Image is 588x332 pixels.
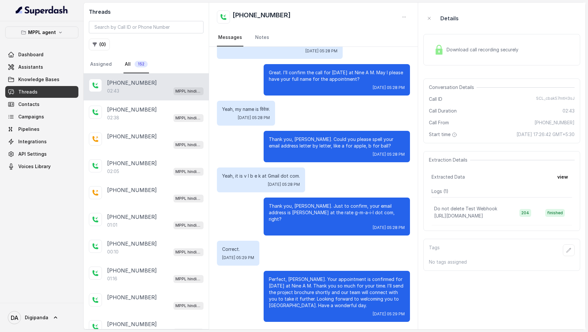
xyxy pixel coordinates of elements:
p: Thank you, [PERSON_NAME]. Could you please spell your email address letter by letter, like a for ... [269,136,405,149]
p: Thank you, [PERSON_NAME]. Just to confirm, your email address is [PERSON_NAME] at the rate g-m-a-... [269,203,405,222]
span: [PHONE_NUMBER] [534,119,575,126]
p: MPPL hindi-english assistant [175,88,202,95]
h2: [PHONE_NUMBER] [233,10,291,24]
p: [PHONE_NUMBER] [107,106,157,114]
span: finished [545,209,565,217]
a: Contacts [5,98,78,110]
h2: Threads [89,8,204,16]
input: Search by Call ID or Phone Number [89,21,204,33]
p: [PHONE_NUMBER] [107,79,157,87]
p: [PHONE_NUMBER] [107,240,157,248]
p: [PHONE_NUMBER] [107,293,157,301]
button: (0) [89,39,110,50]
span: Knowledge Bases [18,76,59,83]
p: [PHONE_NUMBER] [107,213,157,221]
a: Dashboard [5,49,78,61]
a: Voices Library [5,161,78,172]
span: 02:43 [563,108,575,114]
button: view [553,171,572,183]
p: 02:38 [107,114,119,121]
p: 02:43 [107,88,119,94]
span: [DATE] 05:28 PM [268,182,300,187]
span: [DATE] 05:28 PM [373,152,405,157]
p: MPPL hindi-english assistant [175,142,202,148]
span: Pipelines [18,126,40,132]
p: Yeah, it is v I b e k at Gmail dot com. [222,173,300,179]
p: 01:16 [107,275,117,282]
span: Campaigns [18,114,44,120]
span: Start time [429,131,458,138]
span: 204 [519,209,531,217]
span: Call ID [429,96,442,102]
span: [DATE] 05:29 PM [222,255,254,260]
nav: Tabs [217,29,410,46]
p: Correct. [222,246,254,253]
a: Integrations [5,136,78,148]
span: [DATE] 17:26:42 GMT+5:30 [516,131,575,138]
img: Lock Icon [434,45,444,55]
span: [URL][DOMAIN_NAME] [434,213,483,218]
img: light.svg [16,5,68,16]
a: API Settings [5,148,78,160]
span: Conversation Details [429,84,477,91]
span: [DATE] 05:28 PM [373,85,405,90]
span: Call Duration [429,108,457,114]
p: [PHONE_NUMBER] [107,132,157,140]
p: MPPL hindi-english assistant [175,168,202,175]
p: MPPL hindi-english assistant [175,222,202,229]
p: Logs ( 1 ) [432,188,572,195]
p: Perfect, [PERSON_NAME]. Your appointment is confirmed for [DATE] at Nine A M. Thank you so much f... [269,276,405,309]
a: Assistants [5,61,78,73]
p: MPPL hindi-english assistant [175,195,202,202]
span: [DATE] 05:29 PM [373,311,405,317]
a: Threads [5,86,78,98]
p: MPPL hindi-english assistant [175,249,202,255]
span: 152 [135,61,148,67]
span: Voices Library [18,163,51,170]
span: SCL_cbak57mtH3sJ [536,96,575,102]
span: Extracted Data [432,174,465,180]
span: Download call recording securely [447,46,521,53]
p: MPPL agent [28,28,56,36]
span: Contacts [18,101,40,108]
a: Pipelines [5,123,78,135]
span: Integrations [18,138,47,145]
button: MPPL agent [5,26,78,38]
a: Notes [254,29,270,46]
span: Threads [18,89,38,95]
p: Tags [429,244,440,256]
a: All152 [123,56,149,73]
span: Call From [429,119,449,126]
a: Knowledge Bases [5,74,78,85]
p: [PHONE_NUMBER] [107,267,157,274]
span: [DATE] 05:28 PM [373,225,405,230]
p: MPPL hindi-english assistant [175,115,202,121]
a: Campaigns [5,111,78,123]
p: Great. I’ll confirm the call for [DATE] at Nine A M. May I please have your full name for the app... [269,69,405,82]
a: Digipanda [5,308,78,327]
p: 01:01 [107,222,117,228]
p: MPPL hindi-english assistant [175,303,202,309]
span: Assistants [18,64,43,70]
p: 00:10 [107,249,119,255]
a: Messages [217,29,243,46]
span: Digipanda [25,314,48,321]
text: DA [11,314,18,321]
span: [DATE] 05:28 PM [305,48,337,54]
a: Assigned [89,56,113,73]
p: [PHONE_NUMBER] [107,186,157,194]
p: MPPL hindi-english assistant [175,276,202,282]
span: [DATE] 05:28 PM [238,115,270,120]
p: Details [440,14,459,22]
p: No tags assigned [429,259,575,265]
span: Dashboard [18,51,43,58]
p: Yeah, my name is विवेक. [222,106,270,113]
span: API Settings [18,151,47,157]
p: [PHONE_NUMBER] [107,320,157,328]
nav: Tabs [89,56,204,73]
p: Do not delete Test Webhook [434,205,497,212]
p: [PHONE_NUMBER] [107,159,157,167]
p: 02:05 [107,168,119,175]
span: Extraction Details [429,157,470,163]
